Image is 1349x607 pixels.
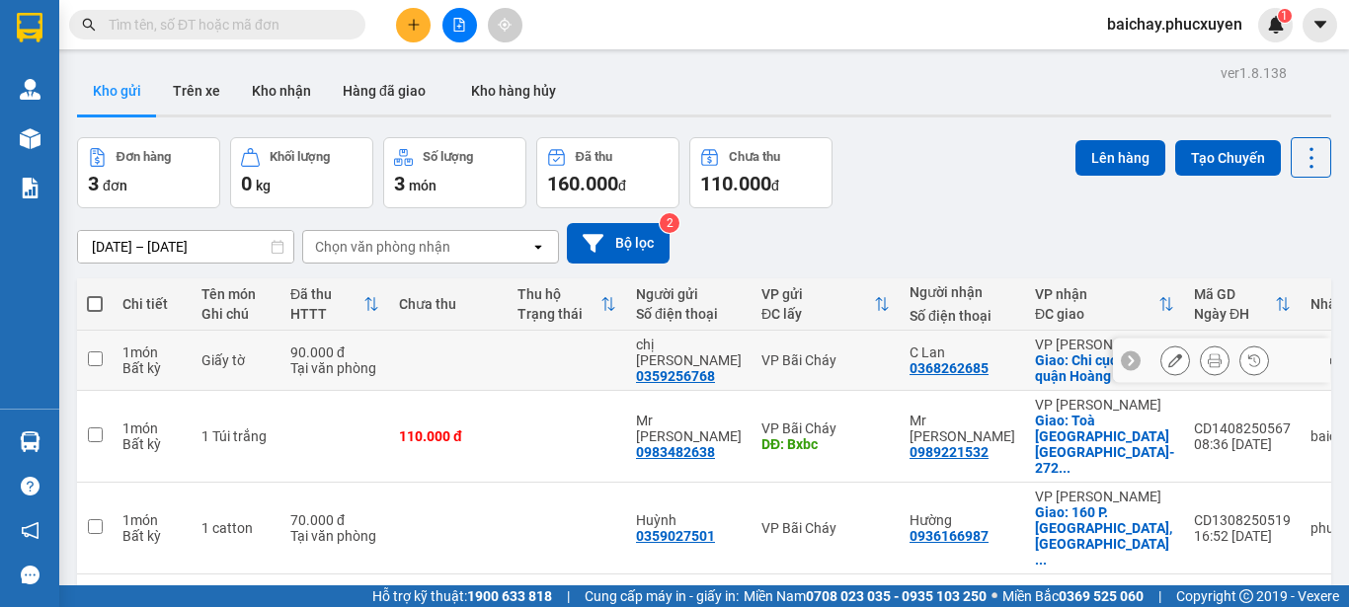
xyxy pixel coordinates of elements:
[290,286,363,302] div: Đã thu
[230,137,373,208] button: Khối lượng0kg
[547,172,618,195] span: 160.000
[567,585,570,607] span: |
[536,137,679,208] button: Đã thu160.000đ
[636,337,742,368] div: chị Định
[1281,9,1288,23] span: 1
[992,592,997,600] span: ⚪️
[201,286,271,302] div: Tên món
[21,566,40,584] span: message
[372,585,552,607] span: Hỗ trợ kỹ thuật:
[636,528,715,544] div: 0359027501
[752,278,900,331] th: Toggle SortBy
[399,296,498,312] div: Chưa thu
[21,521,40,540] span: notification
[1303,8,1337,42] button: caret-down
[122,512,182,528] div: 1 món
[423,150,473,164] div: Số lượng
[201,352,271,368] div: Giấy tờ
[1267,16,1285,34] img: icon-new-feature
[761,520,890,536] div: VP Bãi Cháy
[660,213,679,233] sup: 2
[1035,504,1174,568] div: Giao: 160 P. Chùa Láng, Láng Thượng, Đống Đa,
[17,13,42,42] img: logo-vxr
[236,67,327,114] button: Kho nhận
[910,528,989,544] div: 0936166987
[1194,512,1291,528] div: CD1308250519
[1035,352,1174,384] div: Giao: Chi cục thuế quận Hoàng Mai- Số 6, ngõ 4, Bùi Huy Bích, Thịnh Liệt Hoàng Mai Hà Nội
[122,296,182,312] div: Chi tiết
[1194,286,1275,302] div: Mã GD
[1002,585,1144,607] span: Miền Bắc
[1059,588,1144,604] strong: 0369 525 060
[1239,589,1253,603] span: copyright
[567,223,670,264] button: Bộ lọc
[201,428,271,444] div: 1 Túi trắng
[700,172,771,195] span: 110.000
[1059,460,1071,476] span: ...
[122,436,182,452] div: Bất kỳ
[122,528,182,544] div: Bất kỳ
[327,67,441,114] button: Hàng đã giao
[290,344,379,360] div: 90.000 đ
[270,150,330,164] div: Khối lượng
[122,420,182,436] div: 1 món
[109,14,342,36] input: Tìm tên, số ĐT hoặc mã đơn
[618,178,626,193] span: đ
[1194,306,1275,322] div: Ngày ĐH
[117,150,171,164] div: Đơn hàng
[636,512,742,528] div: Huỳnh
[517,286,600,302] div: Thu hộ
[744,585,987,607] span: Miền Nam
[910,444,989,460] div: 0989221532
[241,172,252,195] span: 0
[517,306,600,322] div: Trạng thái
[20,431,40,452] img: warehouse-icon
[1075,140,1165,176] button: Lên hàng
[636,368,715,384] div: 0359256768
[467,588,552,604] strong: 1900 633 818
[761,352,890,368] div: VP Bãi Cháy
[1035,397,1174,413] div: VP [PERSON_NAME]
[910,308,1015,324] div: Số điện thoại
[910,512,1015,528] div: Hường
[1221,62,1287,84] div: ver 1.8.138
[103,178,127,193] span: đơn
[1035,306,1158,322] div: ĐC giao
[77,137,220,208] button: Đơn hàng3đơn
[729,150,780,164] div: Chưa thu
[407,18,421,32] span: plus
[1278,9,1292,23] sup: 1
[256,178,271,193] span: kg
[1091,12,1258,37] span: baichay.phucxuyen
[1194,420,1291,436] div: CD1408250567
[1311,16,1329,34] span: caret-down
[636,286,742,302] div: Người gửi
[20,128,40,149] img: warehouse-icon
[498,18,512,32] span: aim
[761,436,890,452] div: DĐ: Bxbc
[636,306,742,322] div: Số điện thoại
[122,344,182,360] div: 1 món
[1025,278,1184,331] th: Toggle SortBy
[82,18,96,32] span: search
[910,413,1015,444] div: Mr Đài
[394,172,405,195] span: 3
[280,278,389,331] th: Toggle SortBy
[636,413,742,444] div: Mr Khánh
[1035,489,1174,504] div: VP [PERSON_NAME]
[1035,337,1174,352] div: VP [PERSON_NAME]
[88,172,99,195] span: 3
[1035,413,1174,476] div: Giao: Toà Lotte Mall Tây Hồ- 272 Võ Chí Công Hà Nội
[689,137,833,208] button: Chưa thu110.000đ
[636,444,715,460] div: 0983482638
[157,67,236,114] button: Trên xe
[20,79,40,100] img: warehouse-icon
[290,512,379,528] div: 70.000 đ
[471,83,556,99] span: Kho hàng hủy
[806,588,987,604] strong: 0708 023 035 - 0935 103 250
[1175,140,1281,176] button: Tạo Chuyến
[761,306,874,322] div: ĐC lấy
[530,239,546,255] svg: open
[442,8,477,42] button: file-add
[201,306,271,322] div: Ghi chú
